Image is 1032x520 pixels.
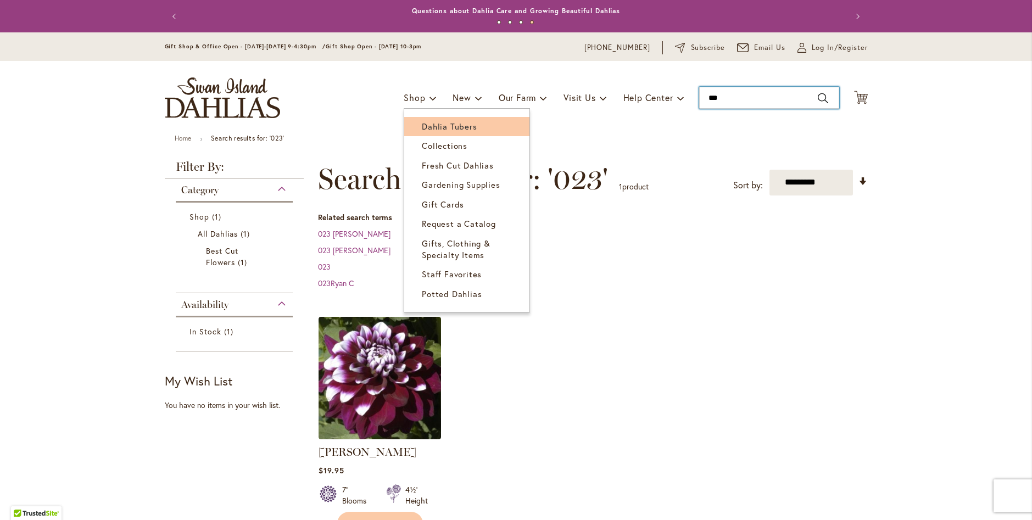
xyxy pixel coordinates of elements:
span: $19.95 [319,465,344,476]
a: All Dahlias [198,228,274,239]
a: 023 [PERSON_NAME] [318,245,391,255]
span: Shop [404,92,425,103]
img: Ryan C [319,317,441,439]
a: Email Us [737,42,785,53]
span: Request a Catalog [422,218,496,229]
span: Fresh Cut Dahlias [422,160,494,171]
a: Best Cut Flowers [206,245,266,268]
span: Collections [422,140,467,151]
span: Potted Dahlias [422,288,482,299]
span: All Dahlias [198,228,238,239]
a: [PHONE_NUMBER] [584,42,651,53]
span: Staff Favorites [422,269,482,279]
a: Ryan C [319,431,441,441]
a: 023Ryan C [318,278,354,288]
span: Our Farm [499,92,536,103]
span: Gift Shop & Office Open - [DATE]-[DATE] 9-4:30pm / [165,43,326,50]
span: 1 [241,228,253,239]
a: store logo [165,77,280,118]
span: Gift Shop Open - [DATE] 10-3pm [326,43,421,50]
p: product [619,178,649,195]
strong: Filter By: [165,161,304,178]
a: In Stock 1 [189,326,282,337]
a: [PERSON_NAME] [319,445,416,459]
span: 1 [212,211,224,222]
a: Home [175,134,192,142]
a: 023 [318,261,331,272]
a: Subscribe [675,42,725,53]
span: Help Center [623,92,673,103]
span: Gardening Supplies [422,179,500,190]
strong: My Wish List [165,373,232,389]
span: Search results for: '023' [318,163,608,195]
span: Best Cut Flowers [206,245,238,267]
a: 023 [PERSON_NAME] [318,228,391,239]
span: Email Us [754,42,785,53]
button: 3 of 4 [519,20,523,24]
span: Dahlia Tubers [422,121,477,132]
a: Log In/Register [797,42,868,53]
span: Gifts, Clothing & Specialty Items [422,238,490,260]
span: Availability [181,299,228,311]
span: 1 [238,256,250,268]
a: Shop [189,211,282,222]
span: Log In/Register [812,42,868,53]
label: Sort by: [733,175,763,195]
strong: Search results for: '023' [211,134,285,142]
button: Previous [165,5,187,27]
span: Category [181,184,219,196]
span: 1 [619,181,622,192]
span: In Stock [189,326,221,337]
iframe: Launch Accessibility Center [8,481,39,512]
button: 1 of 4 [497,20,501,24]
span: 1 [224,326,236,337]
div: You have no items in your wish list. [165,400,311,411]
span: Subscribe [691,42,726,53]
span: Visit Us [564,92,595,103]
button: 4 of 4 [530,20,534,24]
div: 4½' Height [405,484,428,506]
a: Questions about Dahlia Care and Growing Beautiful Dahlias [412,7,620,15]
dt: Related search terms [318,212,868,223]
div: 7" Blooms [342,484,373,506]
span: Shop [189,211,209,222]
button: Next [846,5,868,27]
span: New [453,92,471,103]
a: Gift Cards [404,195,529,214]
button: 2 of 4 [508,20,512,24]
